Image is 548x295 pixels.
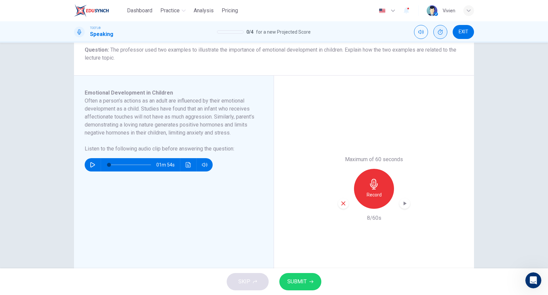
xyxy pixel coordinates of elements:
button: EXIT [453,25,474,39]
button: Analysis [191,5,216,17]
h6: Listen to the following audio clip before answering the question : [85,145,255,153]
button: go back [4,3,17,15]
div: Hi there 👋 ​ How can I help you? [11,30,58,50]
span: for a new Projected Score [256,28,311,36]
a: Source reference 9715834: [51,164,56,169]
button: SUBMIT [279,273,321,290]
button: Dashboard [124,5,155,17]
b: First, restart your computer [11,190,85,195]
img: Profile image for Fin [19,4,30,14]
div: For persistent loading issues, try these quick fixes: [11,173,123,186]
div: Fin says… [5,26,128,54]
h1: Fin [32,6,40,11]
div: Please provide your registered email address to make it easier to assist you. [11,58,104,71]
iframe: Intercom live chat [525,272,541,288]
button: Pricing [219,5,241,17]
button: Record [354,169,394,209]
span: Analysis [194,7,214,15]
div: Vivien says… [5,81,128,133]
h6: Record [367,191,382,199]
span: 0 / 4 [246,28,253,36]
div: Hi, I would like to practice my Writing. However, when clicking on it, it takes a long time to lo... [29,85,123,124]
a: EduSynch logo [74,4,124,17]
div: Show [433,25,447,39]
div: Hi, I would like to practice my Writing. However, when clicking on it, it takes a long time to lo... [24,81,128,128]
button: Emoji picker [10,218,16,223]
div: Fin says… [5,133,128,290]
button: Click to see the audio transcription [183,158,194,171]
span: Pricing [222,7,238,15]
h6: Often a person’s actions as an adult are influenced by their emotional development as a child. St... [85,97,255,137]
span: Emotional Development in Children [85,90,173,96]
button: Practice [158,5,188,17]
span: Practice [160,7,180,15]
span: SUBMIT [287,277,307,286]
button: Send a message… [114,215,125,226]
h1: Speaking [90,30,113,38]
span: EXIT [459,29,468,35]
div: Mute [414,25,428,39]
span: TOEFL® [90,26,101,30]
div: Please provide your registered email address to make it easier to assist you. [5,54,109,75]
h6: Maximum of 60 seconds [345,155,403,163]
div: Hi there 👋​How can I help you? [5,26,63,54]
span: 01m 54s [156,158,180,171]
div: - this often resolves loading problems. [11,189,123,202]
button: Upload attachment [32,218,37,223]
div: Vivien [443,7,455,15]
span: The professor used two examples to illustrate the importance of emotional development in children... [85,47,456,61]
h6: 8/60s [367,214,381,222]
span: Dashboard [127,7,152,15]
img: en [378,8,386,13]
a: Source reference 9715827: [75,197,80,202]
img: Profile picture [427,5,437,16]
img: EduSynch logo [74,4,109,17]
button: Home [116,3,129,15]
button: Gif picker [21,218,26,223]
div: Fin says… [5,54,128,81]
h6: Question : [85,46,463,62]
div: If you're experiencing loading issues that redirect you to the dashboard, try refreshing the page... [5,133,128,289]
div: If you're experiencing loading issues that redirect you to the dashboard, try refreshing the page... [11,137,123,170]
textarea: Message… [6,204,128,215]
